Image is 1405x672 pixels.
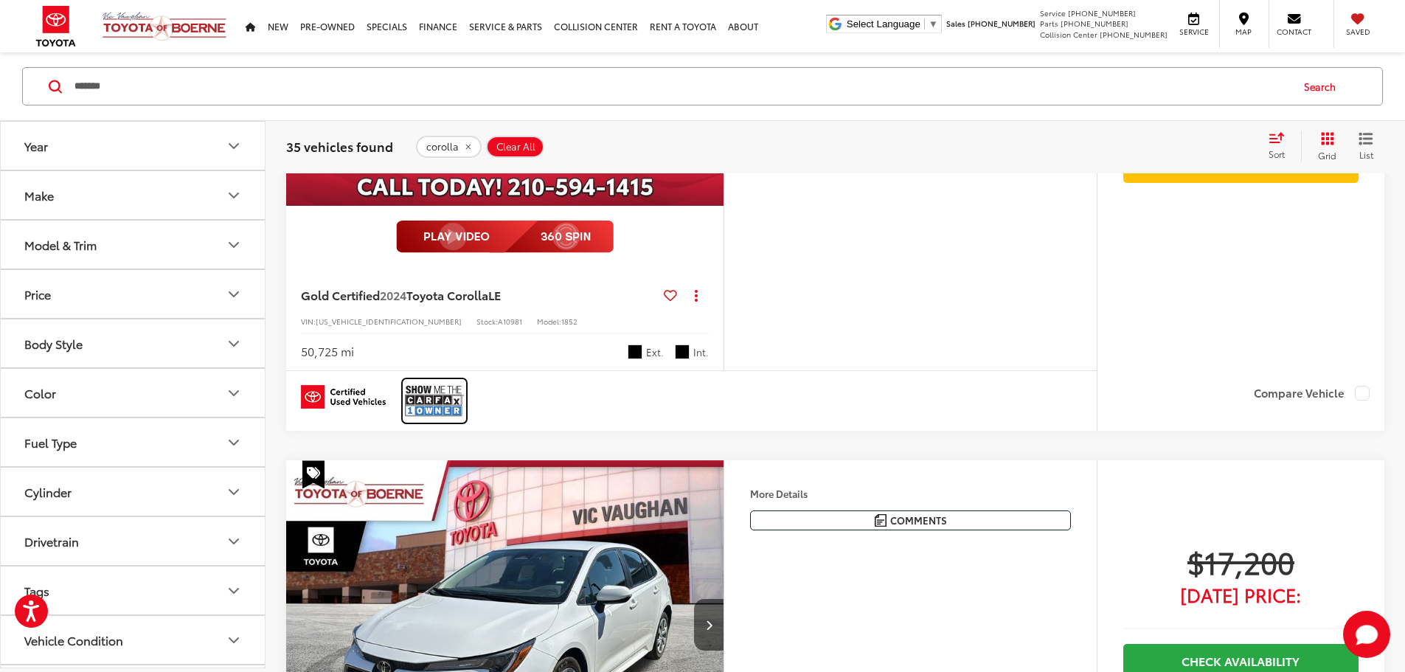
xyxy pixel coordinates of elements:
div: Body Style [24,336,83,350]
span: Int. [693,345,709,359]
div: Drivetrain [225,533,243,550]
img: Vic Vaughan Toyota of Boerne [102,11,227,41]
label: Compare Vehicle [1254,386,1370,401]
button: Comments [750,510,1071,530]
span: Contact [1277,27,1311,37]
span: Sales [946,18,965,29]
span: dropdown dots [695,289,698,301]
span: [PHONE_NUMBER] [968,18,1035,29]
span: Stock: [476,316,498,327]
button: Search [1290,68,1357,105]
span: 35 vehicles found [286,136,393,154]
div: 50,725 mi [301,343,354,360]
button: Next image [694,599,724,651]
button: MakeMake [1,171,266,219]
button: remove corolla [416,135,482,157]
div: Color [24,386,56,400]
button: Toggle Chat Window [1343,611,1390,658]
button: Actions [683,283,709,308]
span: A10981 [498,316,522,327]
button: CylinderCylinder [1,468,266,516]
div: Body Style [225,335,243,353]
div: Vehicle Condition [24,633,123,647]
span: Toyota Corolla [406,286,488,303]
h4: More Details [750,488,1071,499]
span: 2024 [380,286,406,303]
span: LE [488,286,501,303]
span: ​ [924,18,925,30]
span: VIN: [301,316,316,327]
span: $17,200 [1123,543,1359,580]
img: full motion video [396,221,614,253]
span: 1852 [561,316,577,327]
span: [US_VEHICLE_IDENTIFICATION_NUMBER] [316,316,462,327]
span: Grid [1318,148,1336,161]
button: Select sort value [1261,131,1301,161]
div: Tags [225,582,243,600]
span: Model: [537,316,561,327]
div: Fuel Type [225,434,243,451]
span: [PHONE_NUMBER] [1068,7,1136,18]
span: [PHONE_NUMBER] [1061,18,1128,29]
div: Make [24,188,54,202]
a: Gold Certified2024Toyota CorollaLE [301,287,658,303]
div: Price [24,287,51,301]
span: Sort [1269,148,1285,160]
div: Drivetrain [24,534,79,548]
svg: Start Chat [1343,611,1390,658]
button: Fuel TypeFuel Type [1,418,266,466]
span: Ext. [646,345,664,359]
button: Body StyleBody Style [1,319,266,367]
div: Year [24,139,48,153]
div: Tags [24,583,49,597]
span: [PHONE_NUMBER] [1100,29,1168,40]
div: Cylinder [225,483,243,501]
span: [DATE] Price: [1123,587,1359,602]
div: Fuel Type [24,435,77,449]
span: Special [302,460,325,488]
button: Grid View [1301,131,1347,161]
span: corolla [426,140,459,152]
div: Vehicle Condition [225,631,243,649]
span: Black [675,344,690,359]
button: List View [1347,131,1384,161]
span: Select Language [847,18,920,30]
button: Model & TrimModel & Trim [1,221,266,269]
div: Make [225,187,243,204]
div: Price [225,285,243,303]
span: Service [1177,27,1210,37]
span: Parts [1040,18,1058,29]
button: PricePrice [1,270,266,318]
span: Clear All [496,140,535,152]
span: Gold Certified [301,286,380,303]
div: Model & Trim [24,238,97,252]
button: DrivetrainDrivetrain [1,517,266,565]
span: Comments [890,513,947,527]
span: Saved [1342,27,1374,37]
button: Clear All [486,135,544,157]
div: Cylinder [24,485,72,499]
div: Year [225,137,243,155]
button: TagsTags [1,567,266,614]
div: Model & Trim [225,236,243,254]
a: Select Language​ [847,18,938,30]
span: Map [1227,27,1260,37]
button: Vehicle ConditionVehicle Condition [1,616,266,664]
button: ColorColor [1,369,266,417]
span: Service [1040,7,1066,18]
span: Black [628,344,642,359]
img: Comments [875,514,887,527]
div: Color [225,384,243,402]
span: Collision Center [1040,29,1097,40]
img: View CARFAX report [405,381,464,420]
span: ▼ [929,18,938,30]
img: Toyota Certified Used Vehicles [301,385,386,409]
button: YearYear [1,122,266,170]
input: Search by Make, Model, or Keyword [73,69,1290,104]
span: List [1359,148,1373,160]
